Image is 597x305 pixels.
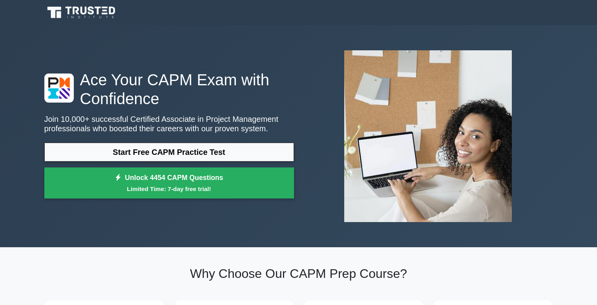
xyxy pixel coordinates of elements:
[44,114,294,133] p: Join 10,000+ successful Certified Associate in Project Management professionals who boosted their...
[44,70,294,108] h1: Ace Your CAPM Exam with Confidence
[44,167,294,199] a: Unlock 4454 CAPM QuestionsLimited Time: 7-day free trial!
[44,266,553,281] h2: Why Choose Our CAPM Prep Course?
[54,184,284,193] small: Limited Time: 7-day free trial!
[44,143,294,162] a: Start Free CAPM Practice Test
